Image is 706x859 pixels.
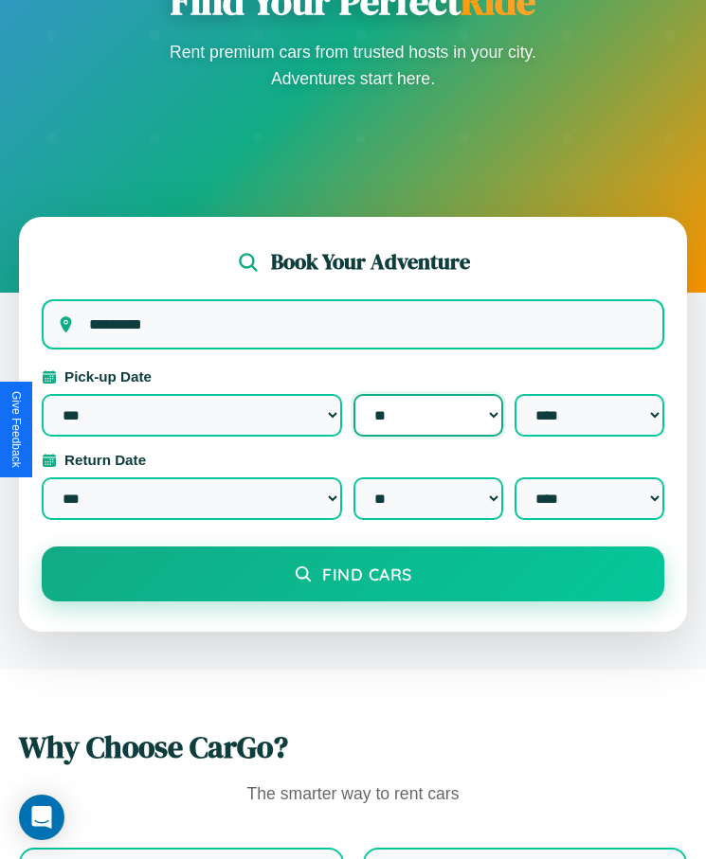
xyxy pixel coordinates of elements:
[42,368,664,385] label: Pick-up Date
[42,452,664,468] label: Return Date
[164,39,543,92] p: Rent premium cars from trusted hosts in your city. Adventures start here.
[271,247,470,277] h2: Book Your Adventure
[42,546,664,601] button: Find Cars
[19,726,687,768] h2: Why Choose CarGo?
[19,779,687,810] p: The smarter way to rent cars
[19,795,64,840] div: Open Intercom Messenger
[9,391,23,468] div: Give Feedback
